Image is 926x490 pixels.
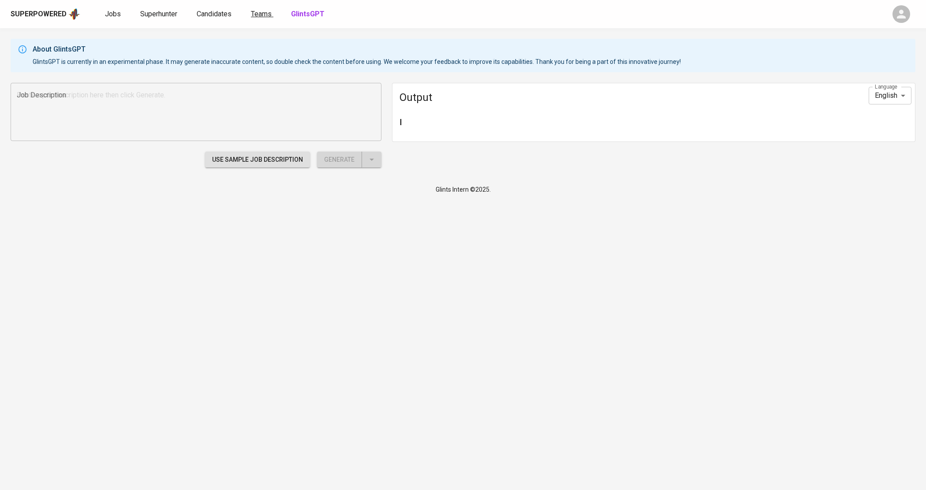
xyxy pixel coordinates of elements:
a: Candidates [197,9,233,19]
span: Teams [251,10,272,18]
div: GlintsGPT is currently in an experimental phase. It may generate inaccurate content, so double ch... [33,41,681,70]
a: Superpoweredapp logo [11,7,80,21]
span: Jobs [105,10,121,18]
div: English [869,87,911,104]
div: About GlintsGPT [33,44,681,55]
img: app logo [68,7,80,21]
button: Use Sample Job Description [205,152,310,168]
span: Output [400,90,869,104]
a: Superhunter [140,9,179,19]
span: Superhunter [140,10,177,18]
span: Use Sample Job Description [212,154,303,165]
a: Teams [251,9,273,19]
b: GlintsGPT [291,10,325,18]
span: Candidates [197,10,231,18]
a: GlintsGPT [291,9,326,19]
a: Jobs [105,9,123,19]
div: Superpowered [11,9,67,19]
